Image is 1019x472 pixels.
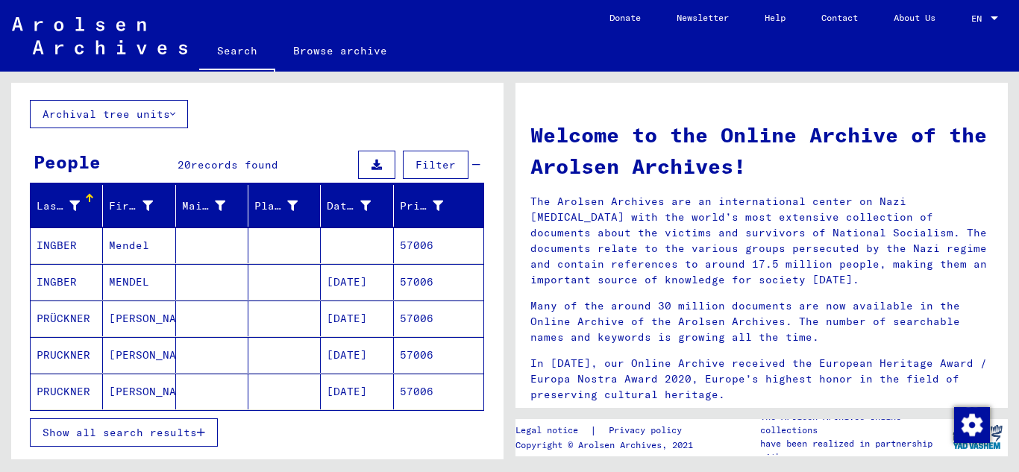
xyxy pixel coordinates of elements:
[515,423,590,438] a: Legal notice
[530,119,993,182] h1: Welcome to the Online Archive of the Arolsen Archives!
[327,194,392,218] div: Date of Birth
[178,158,191,172] span: 20
[199,33,275,72] a: Search
[103,300,175,336] mat-cell: [PERSON_NAME]
[321,374,393,409] mat-cell: [DATE]
[416,158,456,172] span: Filter
[394,374,483,409] mat-cell: 57006
[400,198,443,214] div: Prisoner #
[37,198,80,214] div: Last Name
[530,194,993,288] p: The Arolsen Archives are an international center on Nazi [MEDICAL_DATA] with the world’s most ext...
[176,185,248,227] mat-header-cell: Maiden Name
[321,300,393,336] mat-cell: [DATE]
[31,374,103,409] mat-cell: PRUCKNER
[109,198,152,214] div: First Name
[103,264,175,300] mat-cell: MENDEL
[597,423,700,438] a: Privacy policy
[103,185,175,227] mat-header-cell: First Name
[321,185,393,227] mat-header-cell: Date of Birth
[30,418,218,447] button: Show all search results
[321,264,393,300] mat-cell: [DATE]
[182,198,225,214] div: Maiden Name
[275,33,405,69] a: Browse archive
[321,337,393,373] mat-cell: [DATE]
[31,337,103,373] mat-cell: PRUCKNER
[103,227,175,263] mat-cell: Mendel
[400,194,465,218] div: Prisoner #
[248,185,321,227] mat-header-cell: Place of Birth
[327,198,370,214] div: Date of Birth
[530,356,993,403] p: In [DATE], our Online Archive received the European Heritage Award / Europa Nostra Award 2020, Eu...
[760,437,947,464] p: have been realized in partnership with
[34,148,101,175] div: People
[103,374,175,409] mat-cell: [PERSON_NAME]
[191,158,278,172] span: records found
[394,300,483,336] mat-cell: 57006
[12,17,187,54] img: Arolsen_neg.svg
[971,13,988,24] span: EN
[254,194,320,218] div: Place of Birth
[515,423,700,438] div: |
[394,185,483,227] mat-header-cell: Prisoner #
[394,337,483,373] mat-cell: 57006
[43,426,197,439] span: Show all search results
[31,264,103,300] mat-cell: INGBER
[954,407,990,443] img: Change consent
[31,300,103,336] mat-cell: PRÜCKNER
[37,194,102,218] div: Last Name
[760,410,947,437] p: The Arolsen Archives online collections
[31,227,103,263] mat-cell: INGBER
[182,194,248,218] div: Maiden Name
[109,194,175,218] div: First Name
[530,298,993,345] p: Many of the around 30 million documents are now available in the Online Archive of the Arolsen Ar...
[254,198,298,214] div: Place of Birth
[950,418,1006,456] img: yv_logo.png
[403,151,468,179] button: Filter
[394,227,483,263] mat-cell: 57006
[394,264,483,300] mat-cell: 57006
[30,100,188,128] button: Archival tree units
[515,438,700,452] p: Copyright © Arolsen Archives, 2021
[31,185,103,227] mat-header-cell: Last Name
[103,337,175,373] mat-cell: [PERSON_NAME]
